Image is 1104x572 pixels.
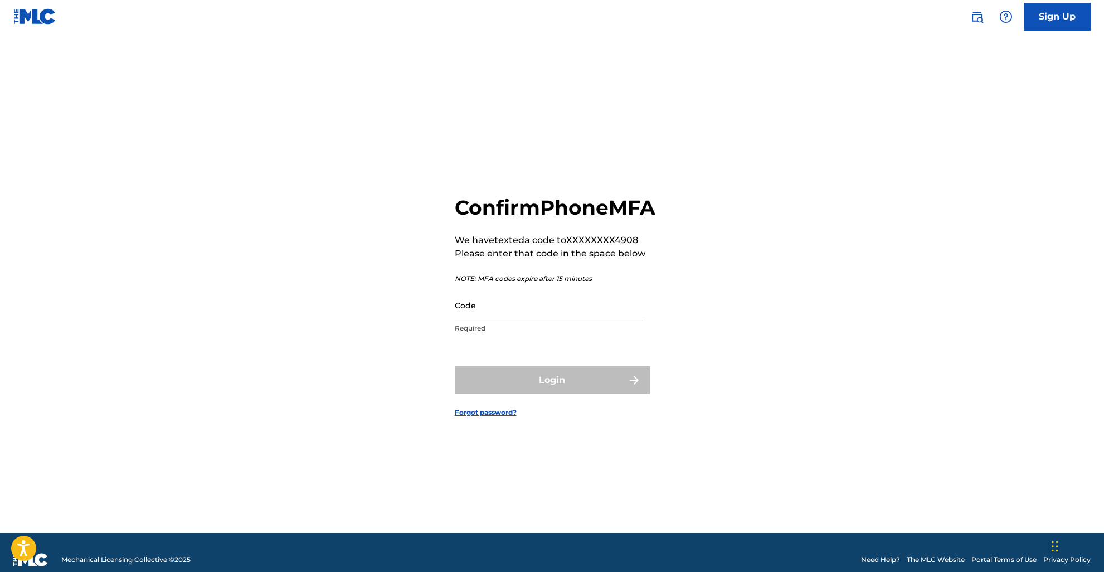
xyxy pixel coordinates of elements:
h2: Confirm Phone MFA [455,195,655,220]
div: Help [995,6,1017,28]
a: Public Search [966,6,988,28]
p: Required [455,323,643,333]
p: NOTE: MFA codes expire after 15 minutes [455,274,655,284]
a: The MLC Website [907,555,965,565]
img: MLC Logo [13,8,56,25]
a: Need Help? [861,555,900,565]
img: search [970,10,984,23]
iframe: Chat Widget [1048,518,1104,572]
a: Sign Up [1024,3,1091,31]
span: Mechanical Licensing Collective © 2025 [61,555,191,565]
a: Privacy Policy [1043,555,1091,565]
a: Forgot password? [455,408,517,418]
div: Drag [1052,530,1058,563]
a: Portal Terms of Use [971,555,1037,565]
p: Please enter that code in the space below [455,247,655,260]
img: logo [13,553,48,566]
p: We have texted a code to XXXXXXXX4908 [455,234,655,247]
img: help [999,10,1013,23]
